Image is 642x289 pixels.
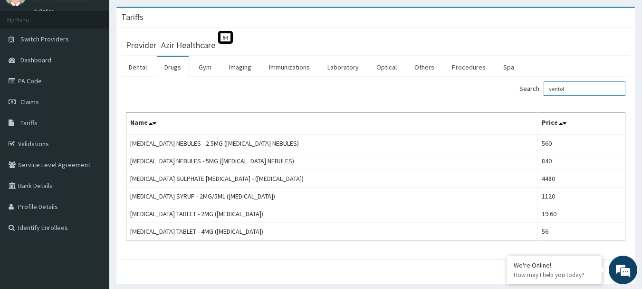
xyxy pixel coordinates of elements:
[369,57,404,77] a: Optical
[538,205,625,223] td: 19.60
[218,31,233,44] span: St
[538,170,625,188] td: 4480
[514,261,594,269] div: We're Online!
[320,57,366,77] a: Laboratory
[20,119,38,127] span: Tariffs
[33,8,56,15] a: Online
[514,271,594,279] p: How may I help you today?
[126,41,215,50] h3: Provider - Azir Healthcare
[156,5,179,28] div: Minimize live chat window
[538,113,625,135] th: Price
[126,134,538,152] td: [MEDICAL_DATA] NEBULES - 2.5MG ([MEDICAL_DATA] NEBULES)
[538,188,625,205] td: 1120
[221,57,259,77] a: Imaging
[126,223,538,240] td: [MEDICAL_DATA] TABLET - 4MG ([MEDICAL_DATA])
[20,56,51,64] span: Dashboard
[519,81,625,96] label: Search:
[49,53,160,66] div: Chat with us now
[496,57,522,77] a: Spa
[20,35,69,43] span: Switch Providers
[538,152,625,170] td: 840
[544,81,625,96] input: Search:
[157,57,189,77] a: Drugs
[18,48,38,71] img: d_794563401_company_1708531726252_794563401
[538,223,625,240] td: 56
[538,134,625,152] td: 560
[126,205,538,223] td: [MEDICAL_DATA] TABLET - 2MG ([MEDICAL_DATA])
[121,13,144,21] h3: Tariffs
[121,57,154,77] a: Dental
[126,188,538,205] td: [MEDICAL_DATA] SYRUP - 2MG/5ML ([MEDICAL_DATA])
[444,57,493,77] a: Procedures
[191,57,219,77] a: Gym
[20,98,39,106] span: Claims
[55,85,131,181] span: We're online!
[126,113,538,135] th: Name
[5,190,181,223] textarea: Type your message and hit 'Enter'
[126,170,538,188] td: [MEDICAL_DATA] SULPHATE [MEDICAL_DATA] - ([MEDICAL_DATA])
[261,57,317,77] a: Immunizations
[126,152,538,170] td: [MEDICAL_DATA] NEBULES - 5MG ([MEDICAL_DATA] NEBULES)
[407,57,442,77] a: Others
